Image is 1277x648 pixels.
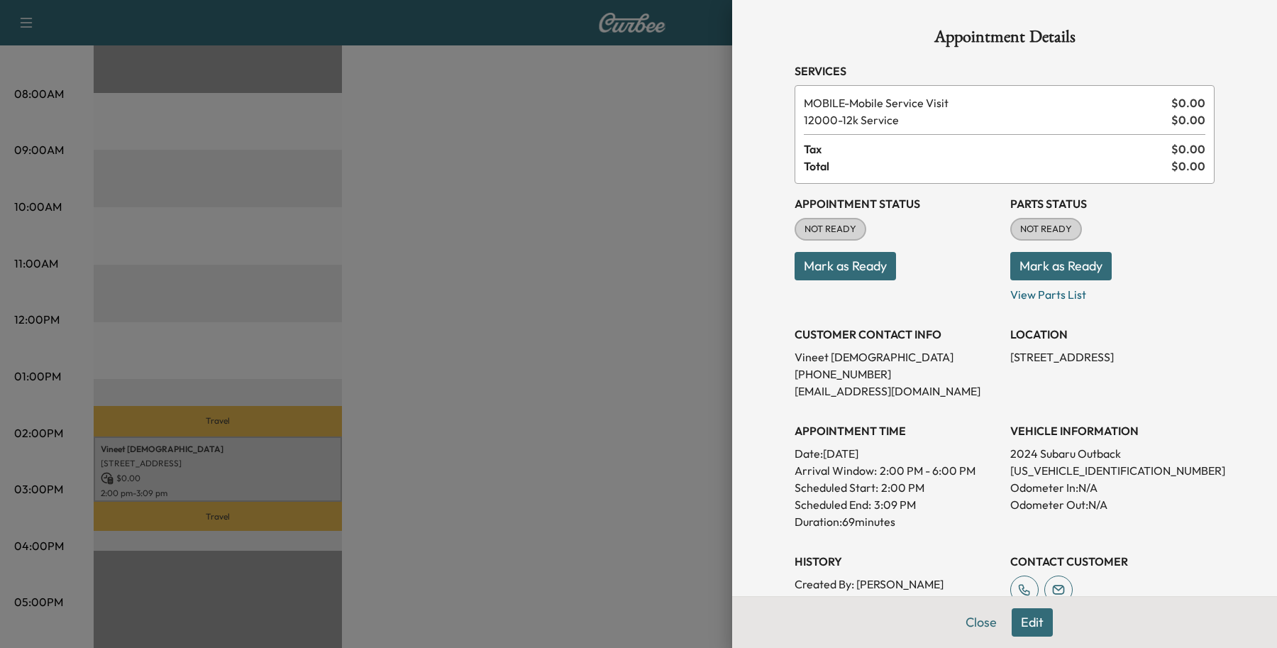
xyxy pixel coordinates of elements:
[881,479,924,496] p: 2:00 PM
[1171,94,1205,111] span: $ 0.00
[795,462,999,479] p: Arrival Window:
[1010,195,1215,212] h3: Parts Status
[956,608,1006,637] button: Close
[1010,479,1215,496] p: Odometer In: N/A
[795,348,999,366] p: Vineet [DEMOGRAPHIC_DATA]
[795,62,1215,79] h3: Services
[795,422,999,439] h3: APPOINTMENT TIME
[1171,111,1205,128] span: $ 0.00
[795,28,1215,51] h1: Appointment Details
[795,326,999,343] h3: CUSTOMER CONTACT INFO
[1010,326,1215,343] h3: LOCATION
[1010,348,1215,366] p: [STREET_ADDRESS]
[795,195,999,212] h3: Appointment Status
[804,111,1166,128] span: 12k Service
[1010,280,1215,303] p: View Parts List
[1010,462,1215,479] p: [US_VEHICLE_IDENTIFICATION_NUMBER]
[795,479,878,496] p: Scheduled Start:
[795,366,999,383] p: [PHONE_NUMBER]
[1010,553,1215,570] h3: CONTACT CUSTOMER
[1010,252,1112,280] button: Mark as Ready
[795,383,999,400] p: [EMAIL_ADDRESS][DOMAIN_NAME]
[796,222,865,236] span: NOT READY
[795,496,871,513] p: Scheduled End:
[795,576,999,593] p: Created By : [PERSON_NAME]
[804,141,1171,158] span: Tax
[874,496,916,513] p: 3:09 PM
[1171,158,1205,175] span: $ 0.00
[1010,496,1215,513] p: Odometer Out: N/A
[804,94,1166,111] span: Mobile Service Visit
[795,513,999,530] p: Duration: 69 minutes
[880,462,975,479] span: 2:00 PM - 6:00 PM
[1171,141,1205,158] span: $ 0.00
[795,252,896,280] button: Mark as Ready
[1012,222,1080,236] span: NOT READY
[804,158,1171,175] span: Total
[795,593,999,610] p: Created At : [DATE] 1:23:52 PM
[795,445,999,462] p: Date: [DATE]
[1010,445,1215,462] p: 2024 Subaru Outback
[1010,422,1215,439] h3: VEHICLE INFORMATION
[795,553,999,570] h3: History
[1012,608,1053,637] button: Edit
